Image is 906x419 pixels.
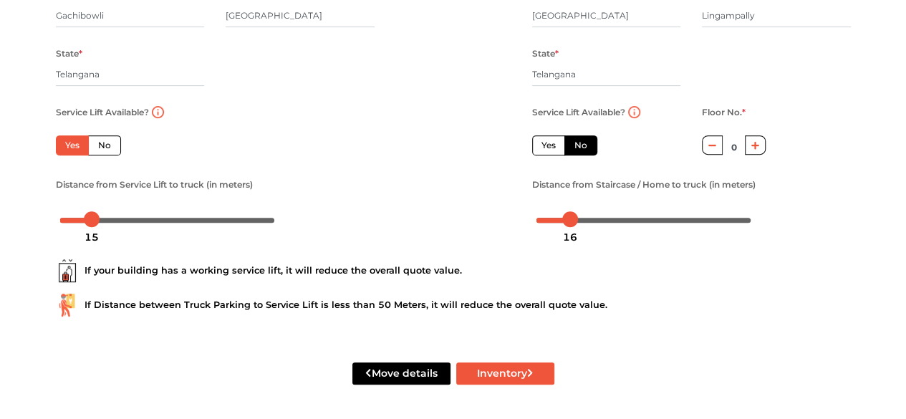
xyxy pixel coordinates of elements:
label: Distance from Service Lift to truck (in meters) [56,175,253,194]
img: ... [56,259,79,282]
div: 15 [79,225,105,249]
button: Move details [352,362,450,385]
label: Service Lift Available? [56,103,149,122]
label: Yes [56,135,89,155]
label: State [532,44,559,63]
button: Inventory [456,362,554,385]
label: No [564,135,597,155]
label: Service Lift Available? [532,103,625,122]
label: Yes [532,135,565,155]
div: If your building has a working service lift, it will reduce the overall quote value. [56,259,851,282]
label: No [88,135,121,155]
label: Distance from Staircase / Home to truck (in meters) [532,175,756,194]
label: State [56,44,82,63]
label: Floor No. [702,103,746,122]
div: If Distance between Truck Parking to Service Lift is less than 50 Meters, it will reduce the over... [56,294,851,317]
div: 16 [557,225,583,249]
img: ... [56,294,79,317]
